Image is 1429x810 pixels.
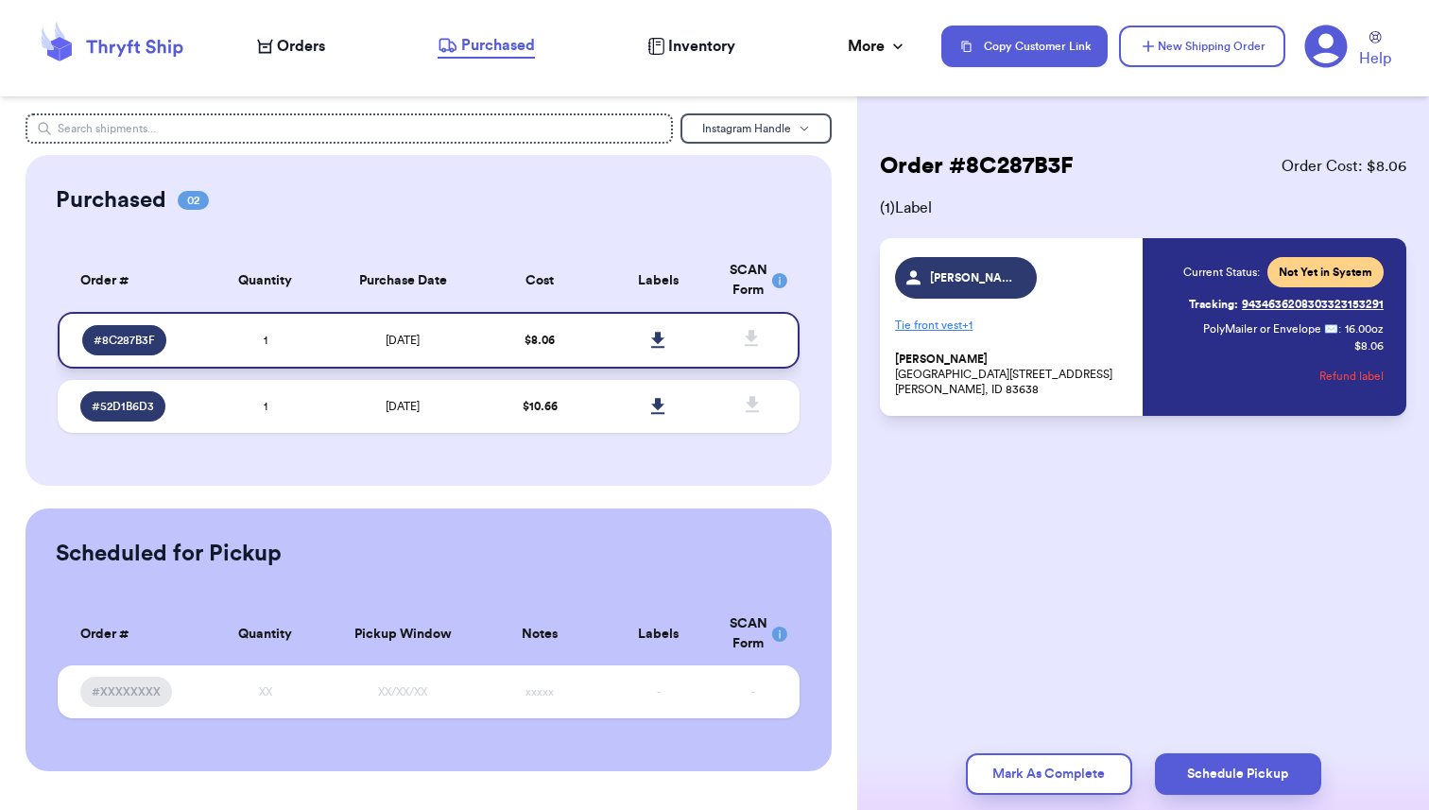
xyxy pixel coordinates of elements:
[94,333,155,348] span: # 8C287B3F
[325,250,481,312] th: Purchase Date
[386,335,420,346] span: [DATE]
[941,26,1108,67] button: Copy Customer Link
[668,35,735,58] span: Inventory
[92,684,161,699] span: #XXXXXXXX
[92,399,154,414] span: # 52D1B6D3
[1279,265,1372,280] span: Not Yet in System
[730,614,777,654] div: SCAN Form
[702,123,791,134] span: Instagram Handle
[647,35,735,58] a: Inventory
[1359,47,1391,70] span: Help
[257,35,325,58] a: Orders
[523,401,558,412] span: $ 10.66
[386,401,420,412] span: [DATE]
[962,319,973,331] span: + 1
[26,113,673,144] input: Search shipments...
[525,686,554,698] span: xxxxx
[599,603,718,665] th: Labels
[599,250,718,312] th: Labels
[1155,753,1321,795] button: Schedule Pickup
[1354,338,1384,353] p: $ 8.06
[56,185,166,215] h2: Purchased
[206,603,325,665] th: Quantity
[1203,323,1338,335] span: PolyMailer or Envelope ✉️
[1189,297,1238,312] span: Tracking:
[880,197,1406,219] span: ( 1 ) Label
[1119,26,1285,67] button: New Shipping Order
[680,113,832,144] button: Instagram Handle
[1189,289,1384,319] a: Tracking:9434636208303323153291
[438,34,535,59] a: Purchased
[206,250,325,312] th: Quantity
[1359,31,1391,70] a: Help
[895,310,1131,340] p: Tie front vest
[657,686,661,698] span: -
[58,250,206,312] th: Order #
[277,35,325,58] span: Orders
[264,401,267,412] span: 1
[1183,265,1260,280] span: Current Status:
[751,686,755,698] span: -
[930,270,1020,285] span: [PERSON_NAME].sass4
[966,753,1132,795] button: Mark As Complete
[264,335,267,346] span: 1
[1319,355,1384,397] button: Refund label
[848,35,907,58] div: More
[895,353,988,367] span: [PERSON_NAME]
[325,603,481,665] th: Pickup Window
[56,539,282,569] h2: Scheduled for Pickup
[461,34,535,57] span: Purchased
[525,335,555,346] span: $ 8.06
[178,191,209,210] span: 02
[378,686,427,698] span: XX/XX/XX
[880,151,1074,181] h2: Order # 8C287B3F
[895,352,1131,397] p: [GEOGRAPHIC_DATA][STREET_ADDRESS] [PERSON_NAME], ID 83638
[730,261,777,301] div: SCAN Form
[1345,321,1384,336] span: 16.00 oz
[1338,321,1341,336] span: :
[58,603,206,665] th: Order #
[481,250,600,312] th: Cost
[1282,155,1406,178] span: Order Cost: $ 8.06
[481,603,600,665] th: Notes
[259,686,272,698] span: XX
